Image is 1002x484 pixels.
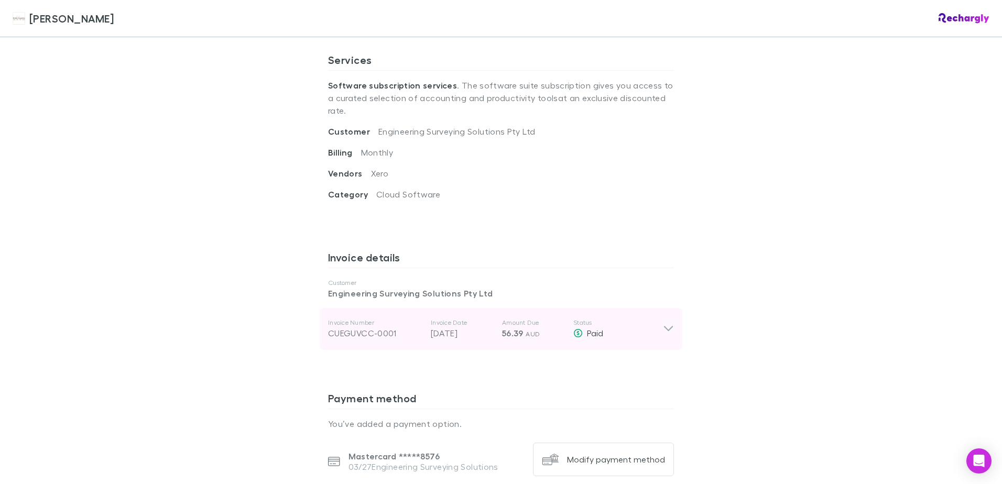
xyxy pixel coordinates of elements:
[328,126,378,137] span: Customer
[328,417,674,430] p: You’ve added a payment option.
[502,318,565,327] p: Amount Due
[371,168,388,178] span: Xero
[573,318,663,327] p: Status
[328,189,376,200] span: Category
[502,328,524,338] span: 56.39
[328,80,457,91] strong: Software subscription services
[328,392,674,409] h3: Payment method
[328,71,674,125] p: . The software suite subscription gives you access to a curated selection of accounting and produ...
[966,448,992,474] div: Open Intercom Messenger
[328,147,361,158] span: Billing
[533,443,674,476] button: Modify payment method
[378,126,535,136] span: Engineering Surveying Solutions Pty Ltd
[526,330,540,338] span: AUD
[29,10,114,26] span: [PERSON_NAME]
[361,147,394,157] span: Monthly
[567,454,665,465] div: Modify payment method
[328,318,422,327] p: Invoice Number
[328,287,674,300] p: Engineering Surveying Solutions Pty Ltd
[348,461,498,472] p: 03/27 Engineering Surveying Solutions
[328,327,422,339] div: CUEGUVCC-0001
[328,279,674,287] p: Customer
[587,328,603,338] span: Paid
[542,451,559,468] img: Modify payment method's Logo
[328,251,674,268] h3: Invoice details
[431,318,494,327] p: Invoice Date
[328,53,674,70] h3: Services
[431,327,494,339] p: [DATE]
[328,168,371,179] span: Vendors
[939,13,989,24] img: Rechargly Logo
[13,12,25,25] img: Hales Douglass's Logo
[376,189,440,199] span: Cloud Software
[320,308,682,350] div: Invoice NumberCUEGUVCC-0001Invoice Date[DATE]Amount Due56.39 AUDStatusPaid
